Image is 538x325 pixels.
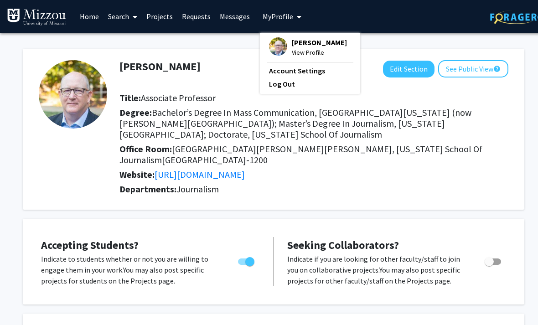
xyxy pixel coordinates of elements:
[41,238,139,252] span: Accepting Students?
[119,144,508,165] h2: Office Room:
[119,169,508,180] h2: Website:
[269,65,351,76] a: Account Settings
[234,253,259,267] div: Toggle
[177,0,215,32] a: Requests
[269,37,287,56] img: Profile Picture
[215,0,254,32] a: Messages
[481,253,506,267] div: Toggle
[287,253,467,286] p: Indicate if you are looking for other faculty/staff to join you on collaborative projects. You ma...
[119,107,471,140] span: Bachelor’s Degree In Mass Communication, [GEOGRAPHIC_DATA][US_STATE] (now [PERSON_NAME][GEOGRAPHI...
[142,0,177,32] a: Projects
[438,60,508,77] button: See Public View
[383,61,435,77] button: Edit Section
[7,284,39,318] iframe: Chat
[75,0,103,32] a: Home
[269,78,351,89] a: Log Out
[41,253,221,286] p: Indicate to students whether or not you are willing to engage them in your work. You may also pos...
[113,184,515,195] h2: Departments:
[141,92,216,103] span: Associate Professor
[292,37,347,47] span: [PERSON_NAME]
[119,143,482,165] span: [GEOGRAPHIC_DATA][PERSON_NAME][PERSON_NAME], [US_STATE] School Of Journalism[GEOGRAPHIC_DATA]-1200
[39,60,107,129] img: Profile Picture
[155,169,245,180] a: Opens in a new tab
[263,12,293,21] span: My Profile
[292,47,347,57] span: View Profile
[119,60,201,73] h1: [PERSON_NAME]
[119,93,508,103] h2: Title:
[119,107,508,140] h2: Degree:
[269,37,347,57] div: Profile Picture[PERSON_NAME]View Profile
[7,8,66,26] img: University of Missouri Logo
[103,0,142,32] a: Search
[493,63,501,74] mat-icon: help
[287,238,399,252] span: Seeking Collaborators?
[176,183,219,195] span: Journalism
